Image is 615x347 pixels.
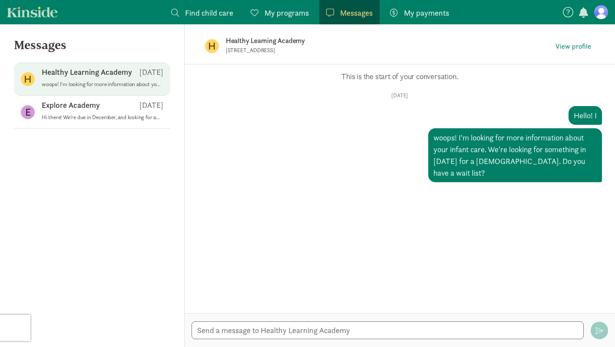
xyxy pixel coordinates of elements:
[139,67,163,77] p: [DATE]
[7,7,58,17] a: Kinside
[21,72,35,86] figure: H
[42,81,163,88] p: woops! I'm looking for more information about your infant care. We're looking for something in [D...
[139,100,163,110] p: [DATE]
[185,7,233,19] span: Find child care
[404,7,449,19] span: My payments
[552,40,595,53] button: View profile
[555,41,591,52] span: View profile
[265,7,309,19] span: My programs
[226,35,499,47] p: Healthy Learning Academy
[42,100,100,110] p: Explore Academy
[198,92,602,99] p: [DATE]
[42,67,132,77] p: Healthy Learning Academy
[198,71,602,82] p: This is the start of your conversation.
[569,106,602,125] div: Hello! I
[21,105,35,119] figure: E
[42,114,163,121] p: Hi there! We're due in December, and looking for an option once our infant is about [DEMOGRAPHIC_...
[205,39,219,53] figure: H
[428,128,602,182] div: woops! I'm looking for more information about your infant care. We're looking for something in [D...
[226,47,439,54] p: [STREET_ADDRESS]
[340,7,373,19] span: Messages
